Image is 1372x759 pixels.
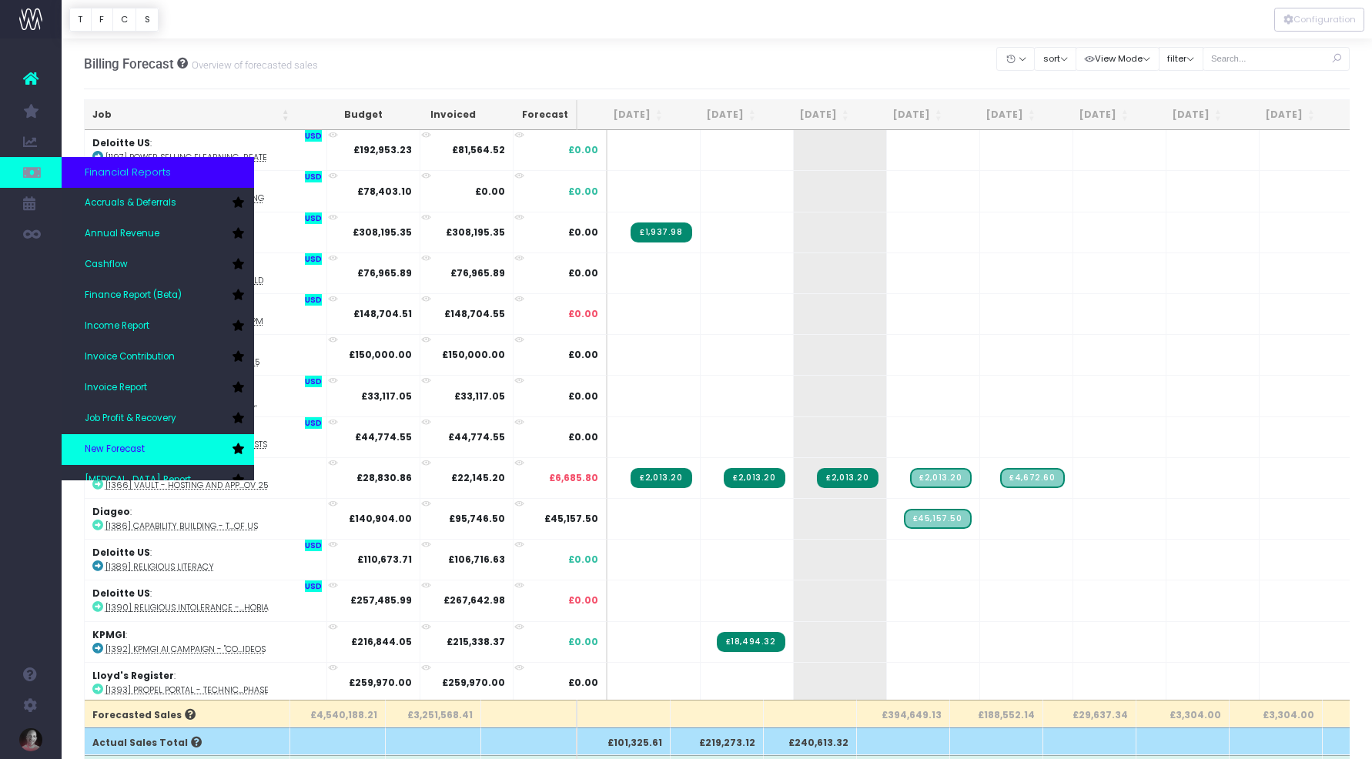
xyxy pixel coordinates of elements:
td: : [85,621,327,662]
span: USD [305,580,322,592]
strong: £150,000.00 [442,348,505,361]
span: £0.00 [568,226,598,239]
span: Job Profit & Recovery [85,412,176,426]
th: Forecast [484,100,577,130]
th: £240,613.32 [764,727,857,755]
strong: £44,774.55 [448,430,505,443]
strong: £81,564.52 [452,143,505,156]
span: Forecasted Sales [92,708,196,722]
abbr: [1386] Capability building - the measure of us [105,520,258,532]
span: USD [305,540,322,551]
small: Overview of forecasted sales [188,56,318,72]
strong: £308,195.35 [353,226,412,239]
span: £45,157.50 [544,512,598,526]
strong: £28,830.86 [356,471,412,484]
span: Annual Revenue [85,227,159,241]
span: Income Report [85,319,149,333]
abbr: [1366] Vault - Hosting and Application Support - Year 4, Nov 24-Nov 25 [105,480,268,491]
span: £0.00 [568,348,598,362]
span: Streamtime Invoice: 2243 – [1392] AI Campaign - [717,632,785,652]
strong: £259,970.00 [442,676,505,689]
th: £4,540,188.21 [290,700,386,727]
span: £0.00 [568,390,598,403]
span: £0.00 [568,676,598,690]
th: £101,325.61 [577,727,671,755]
span: Billing Forecast [84,56,174,72]
button: sort [1034,47,1076,71]
a: New Forecast [62,434,254,465]
span: £0.00 [568,430,598,444]
th: Dec 25: activate to sort column ascending [1043,100,1136,130]
span: Streamtime Draft Invoice: [1366] Vault - Hosting and Application Support - Year 4, Nov 24-Nov 25 [1000,468,1064,488]
th: £3,304.00 [1136,700,1230,727]
div: Vertical button group [1274,8,1364,32]
strong: £216,844.05 [351,635,412,648]
strong: £215,338.37 [447,635,505,648]
span: USD [305,212,322,224]
span: £0.00 [568,635,598,649]
a: Accruals & Deferrals [62,188,254,219]
strong: Deloitte US [92,546,150,559]
a: Income Report [62,311,254,342]
th: Sep 25: activate to sort column ascending [764,100,857,130]
strong: £44,774.55 [355,430,412,443]
td: : [85,130,327,170]
th: Aug 25: activate to sort column ascending [671,100,764,130]
th: £394,649.13 [857,700,950,727]
strong: £22,145.20 [451,471,505,484]
td: : [85,662,327,703]
span: Streamtime Draft Invoice: [1386] Capability building for Senior Leaders - the measure of us [904,509,972,529]
span: £0.00 [568,266,598,280]
strong: £78,403.10 [357,185,412,198]
th: Job: activate to sort column ascending [85,100,297,130]
span: £0.00 [568,553,598,567]
span: £6,685.80 [549,471,598,485]
strong: Deloitte US [92,136,150,149]
span: Streamtime Invoice: 2236 – [1294] Dilemma Season 2 [631,222,691,242]
span: [MEDICAL_DATA] Report [85,473,191,487]
strong: KPMGI [92,628,125,641]
th: Feb 26: activate to sort column ascending [1230,100,1323,130]
abbr: [1197] Power Selling Elearning - Create [105,152,267,163]
button: C [112,8,137,32]
abbr: [1393] Propel Portal - Technical Codes Design & Build Phase [105,684,269,696]
strong: £140,904.00 [349,512,412,525]
button: Configuration [1274,8,1364,32]
button: View Mode [1076,47,1160,71]
th: Nov 25: activate to sort column ascending [950,100,1043,130]
strong: £110,673.71 [357,553,412,566]
span: Streamtime Draft Invoice: [1366] Vault - Hosting and Application Support - Year 4, Nov 24-Nov 25 [910,468,971,488]
button: F [91,8,113,32]
span: USD [305,130,322,142]
span: Streamtime Invoice: 2254 – [1366] Vault - Hosting and Application Support - Year 4, Nov 24-Nov 25 [724,468,785,488]
strong: £308,195.35 [446,226,505,239]
th: £29,637.34 [1043,700,1136,727]
span: Invoice Report [85,381,147,395]
strong: £148,704.55 [444,307,505,320]
span: USD [305,253,322,265]
span: USD [305,376,322,387]
strong: Lloyd's Register [92,669,174,682]
th: Jan 26: activate to sort column ascending [1136,100,1230,130]
span: New Forecast [85,443,145,456]
strong: £148,704.51 [353,307,412,320]
input: Search... [1203,47,1350,71]
strong: £33,117.05 [361,390,412,403]
a: Invoice Contribution [62,342,254,373]
th: £3,304.00 [1230,700,1323,727]
span: £0.00 [568,185,598,199]
a: [MEDICAL_DATA] Report [62,465,254,496]
span: USD [305,294,322,306]
strong: £150,000.00 [349,348,412,361]
span: Finance Report (Beta) [85,289,182,303]
strong: £0.00 [475,185,505,198]
th: £188,552.14 [950,700,1043,727]
th: Jul 25: activate to sort column ascending [577,100,671,130]
strong: £259,970.00 [349,676,412,689]
strong: £95,746.50 [449,512,505,525]
div: Vertical button group [69,8,159,32]
a: Finance Report (Beta) [62,280,254,311]
span: USD [305,417,322,429]
button: filter [1159,47,1203,71]
td: : [85,580,327,620]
